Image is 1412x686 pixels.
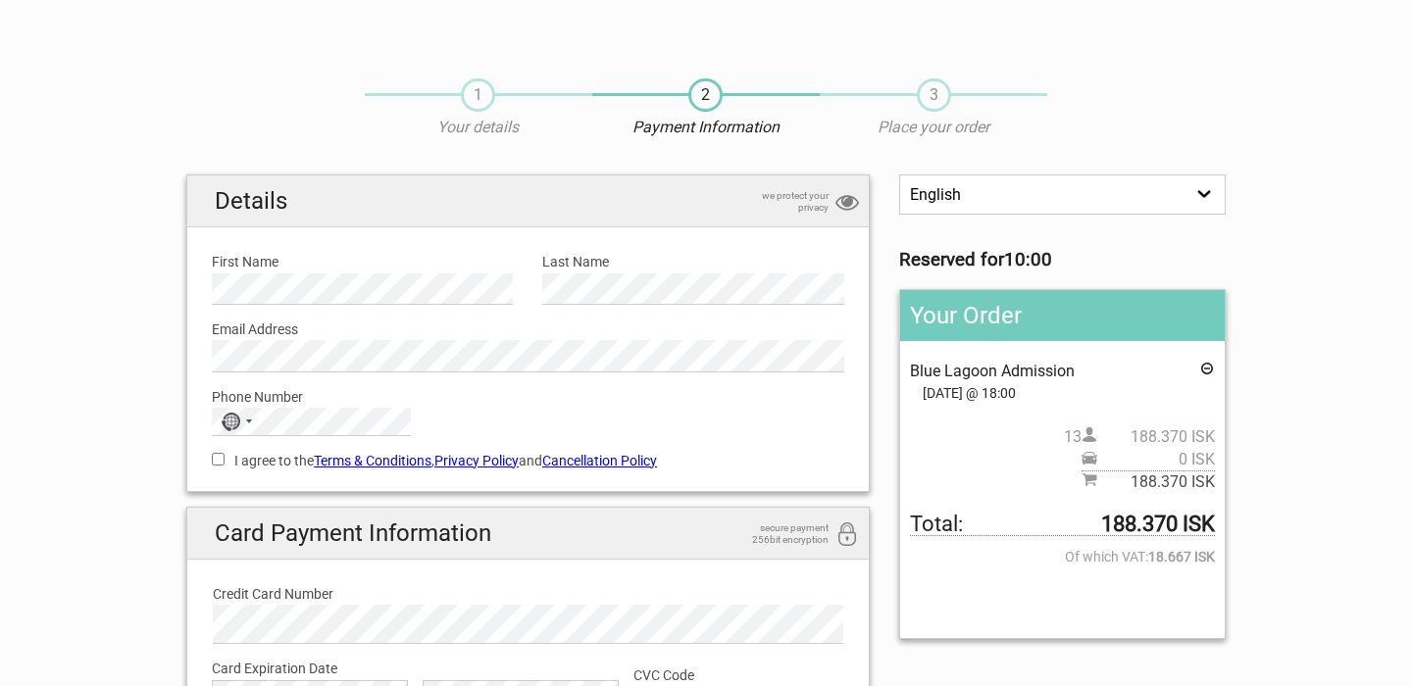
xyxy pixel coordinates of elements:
span: 2 [688,78,723,112]
span: 1 [461,78,495,112]
i: 256bit encryption [835,522,859,549]
span: secure payment 256bit encryption [731,522,829,546]
button: Selected country [213,409,262,434]
span: Blue Lagoon Admission [910,362,1075,380]
span: 188.370 ISK [1097,426,1215,448]
span: Of which VAT: [910,546,1215,567]
label: Email Address [212,318,844,340]
a: Cancellation Policy [542,453,657,468]
span: 188.370 ISK [1097,471,1215,493]
span: Total to be paid [910,514,1215,536]
label: Card Expiration Date [212,658,844,679]
label: CVC Code [633,664,844,686]
strong: 10:00 [1004,249,1052,270]
i: privacy protection [835,190,859,217]
span: Subtotal [1082,470,1215,493]
label: Phone Number [212,386,844,408]
p: Payment Information [592,117,820,138]
label: Credit Card Number [213,583,843,605]
label: First Name [212,251,513,272]
strong: 188.370 ISK [1101,514,1215,535]
p: Place your order [820,117,1047,138]
label: I agree to the , and [212,450,844,471]
p: Your details [365,117,592,138]
span: [DATE] @ 18:00 [910,382,1215,404]
h3: Reserved for [899,249,1226,270]
h2: Details [187,175,869,227]
span: 3 [917,78,951,112]
strong: 18.667 ISK [1148,546,1215,567]
h2: Your Order [900,290,1225,341]
h2: Card Payment Information [187,508,869,560]
a: Terms & Conditions [314,453,431,468]
span: we protect your privacy [731,190,829,214]
label: Last Name [542,251,843,272]
a: Privacy Policy [434,453,519,468]
span: Pickup price [1082,449,1215,470]
span: 13 person(s) [1064,426,1215,448]
span: 0 ISK [1097,449,1215,470]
